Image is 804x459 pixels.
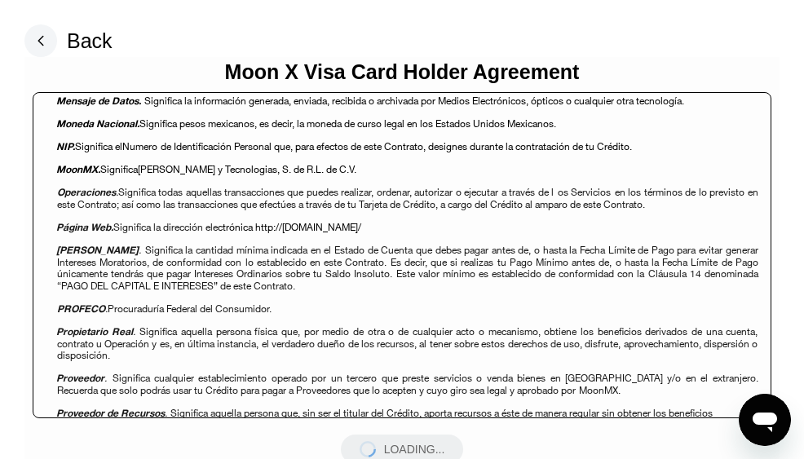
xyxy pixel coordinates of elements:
span: en los términos de lo previsto en este Contrato; así como las transacciones que efectúes a través... [57,185,758,211]
span: . [104,371,107,385]
span: . [165,406,167,420]
span: Significa pesos mexicanos, es decir, la moneda de curso legal en los Estados Unidos Mexicanos. [139,117,556,130]
span: Proveedor [56,371,104,385]
span: [PERSON_NAME] y Tecnologias, S. de R.L. de C.V. [138,162,356,176]
span: Significa [100,162,138,176]
span: os Servicios [558,185,612,199]
span: / [358,220,361,234]
span: . [618,383,621,397]
span: Numero [122,139,157,153]
div: Back [67,29,113,53]
iframe: Button to launch messaging window [739,394,791,446]
span: Proveedor de Recursos [56,406,165,420]
span: Operaciones [57,185,116,199]
span: ctrónica http:// [218,220,282,234]
span: Significa cualquier establecimiento operado por un tercero que preste servicios o venda bienes en... [57,371,758,397]
span: Propietario Real [56,324,133,338]
span: Significa la información generada, enviada, recibida o archivada por Medios Electrónicos, ópticos... [144,94,684,108]
span: NIP. [56,139,75,153]
span: . [98,162,100,176]
span: . [105,302,108,316]
span: de Identificación Personal que, para efectos de este Contrato, designes durante la contratación d... [161,139,632,153]
span: Procuraduría Federal del Consumidor. [108,302,272,316]
span: Moneda Nacional. [56,117,139,130]
span: Mensaje de Datos. [56,94,141,108]
span: Significa el [75,139,122,153]
span: Significa todas aquellas transacciones que puedes realizar, ordenar, autorizar o ejecutar a travé... [118,185,554,199]
span: MoonMX [56,162,98,176]
div: Moon X Visa Card Holder Agreement [225,60,580,84]
span: . [116,185,118,199]
span: [DOMAIN_NAME] [282,220,358,234]
span: Página Web. [56,220,113,234]
span: Significa aquella persona física que, por medio de otra o de cualquier acto o mecanismo, obtiene ... [57,324,758,362]
span: . [133,324,135,338]
span: MoonMX [579,383,618,397]
div: Back [24,24,113,57]
span: Significa la dirección ele [113,220,218,234]
span: . [139,243,141,257]
span: Significa aquella persona que, sin ser el titular del Crédito, aporta recursos a éste de manera r... [57,406,713,432]
span: [PERSON_NAME] [56,243,139,257]
span: PROFECO [57,302,105,316]
span: Significa la cantidad mínima indicada en el Estado de Cuenta que debes pagar antes de, o hasta la... [57,243,758,293]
